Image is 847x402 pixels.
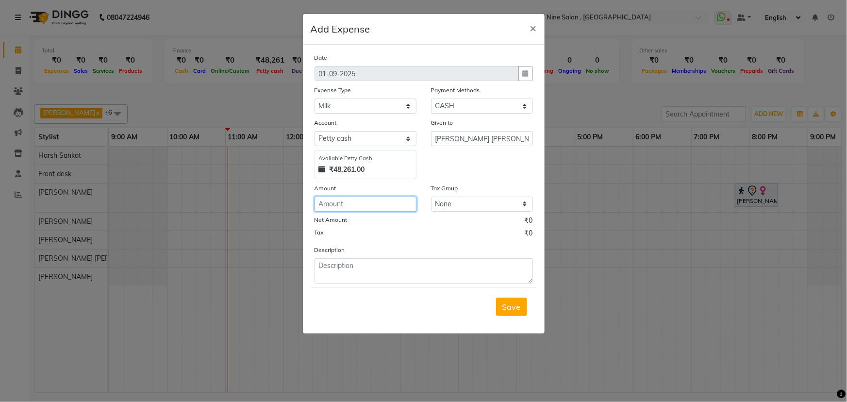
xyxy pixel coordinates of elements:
[431,86,480,95] label: Payment Methods
[311,22,370,36] h5: Add Expense
[525,216,533,228] span: ₹0
[530,20,537,35] span: ×
[315,197,416,212] input: Amount
[522,14,545,41] button: Close
[431,118,453,127] label: Given to
[502,302,521,312] span: Save
[496,298,527,316] button: Save
[525,228,533,241] span: ₹0
[315,246,345,254] label: Description
[330,165,365,175] strong: ₹48,261.00
[315,228,324,237] label: Tax
[315,53,328,62] label: Date
[315,86,351,95] label: Expense Type
[319,154,412,163] div: Available Petty Cash
[315,216,348,224] label: Net Amount
[431,131,533,146] input: Given to
[431,184,458,193] label: Tax Group
[315,184,336,193] label: Amount
[315,118,337,127] label: Account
